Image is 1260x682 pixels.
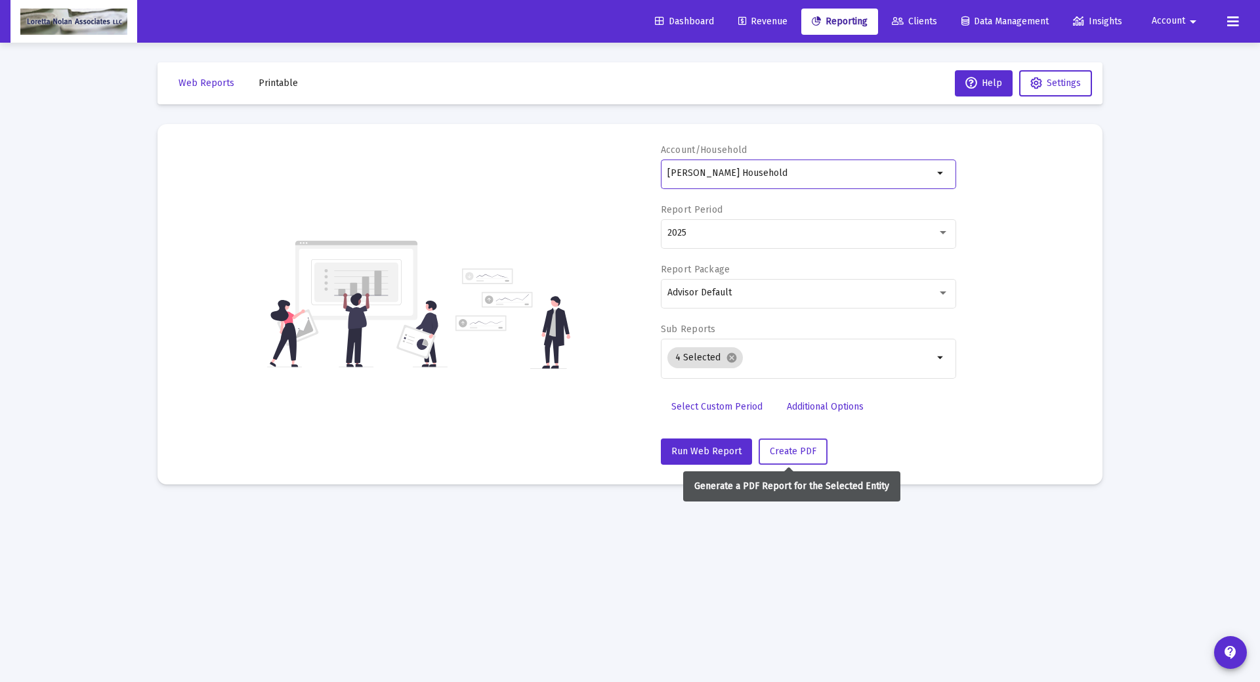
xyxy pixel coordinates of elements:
span: 2025 [667,227,686,238]
mat-icon: arrow_drop_down [933,165,949,181]
span: Create PDF [770,446,816,457]
span: Additional Options [787,401,864,412]
span: Dashboard [655,16,714,27]
button: Printable [248,70,308,96]
img: Dashboard [20,9,127,35]
button: Web Reports [168,70,245,96]
mat-icon: arrow_drop_down [1185,9,1201,35]
img: reporting-alt [455,268,570,369]
label: Sub Reports [661,324,716,335]
button: Create PDF [759,438,828,465]
span: Insights [1073,16,1122,27]
mat-icon: cancel [726,352,738,364]
a: Dashboard [644,9,724,35]
span: Clients [892,16,937,27]
button: Settings [1019,70,1092,96]
button: Help [955,70,1013,96]
span: Help [965,77,1002,89]
a: Revenue [728,9,798,35]
img: reporting [267,239,448,369]
span: Select Custom Period [671,401,763,412]
button: Run Web Report [661,438,752,465]
span: Data Management [961,16,1049,27]
a: Insights [1062,9,1133,35]
label: Account/Household [661,144,747,156]
a: Data Management [951,9,1059,35]
a: Reporting [801,9,878,35]
mat-chip-list: Selection [667,345,933,371]
span: Printable [259,77,298,89]
button: Account [1136,8,1217,34]
span: Run Web Report [671,446,742,457]
span: Revenue [738,16,787,27]
mat-chip: 4 Selected [667,347,743,368]
mat-icon: contact_support [1223,645,1238,660]
label: Report Period [661,204,723,215]
span: Settings [1047,77,1081,89]
span: Reporting [812,16,868,27]
mat-icon: arrow_drop_down [933,350,949,366]
span: Advisor Default [667,287,732,298]
label: Report Package [661,264,730,275]
span: Web Reports [178,77,234,89]
span: Account [1152,16,1185,27]
input: Search or select an account or household [667,168,933,179]
a: Clients [881,9,948,35]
